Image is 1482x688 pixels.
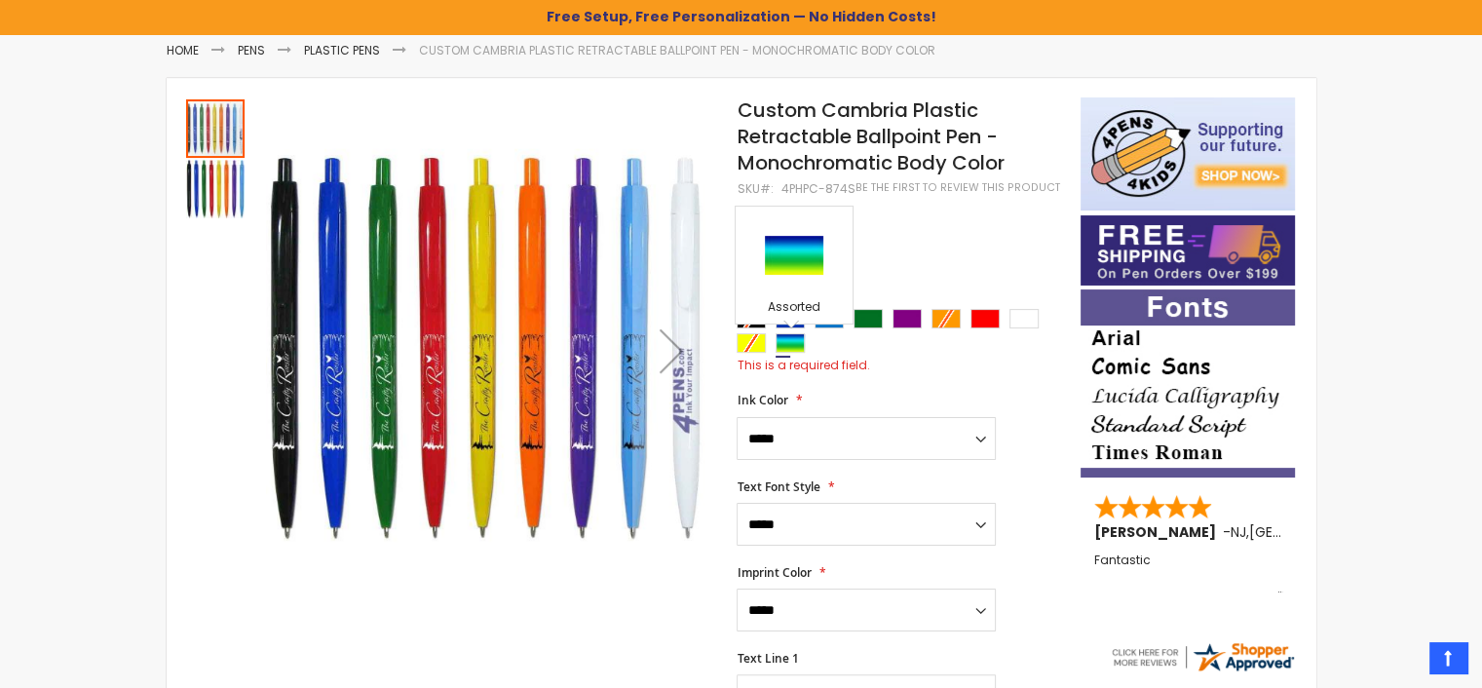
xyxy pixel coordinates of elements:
[776,333,805,353] div: Assorted
[186,97,247,158] div: Custom Cambria Plastic Retractable Ballpoint Pen - Monochromatic Body Color
[741,299,848,319] div: Assorted
[737,96,1004,176] span: Custom Cambria Plastic Retractable Ballpoint Pen - Monochromatic Body Color
[737,478,819,495] span: Text Font Style
[238,42,265,58] a: Pens
[1321,635,1482,688] iframe: Google Customer Reviews
[1109,639,1296,674] img: 4pens.com widget logo
[419,43,935,58] li: Custom Cambria Plastic Retractable Ballpoint Pen - Monochromatic Body Color
[1081,289,1295,478] img: font-personalization-examples
[186,158,245,218] div: Custom Cambria Plastic Retractable Ballpoint Pen - Monochromatic Body Color
[1094,522,1223,542] span: [PERSON_NAME]
[737,180,773,197] strong: SKU
[167,42,199,58] a: Home
[186,160,245,218] img: Custom Cambria Plastic Retractable Ballpoint Pen - Monochromatic Body Color
[1081,97,1295,210] img: 4pens 4 kids
[1249,522,1392,542] span: [GEOGRAPHIC_DATA]
[737,205,790,221] span: In stock
[737,392,787,408] span: Ink Color
[893,309,922,328] div: Purple
[304,42,380,58] a: Plastic Pens
[1109,662,1296,678] a: 4pens.com certificate URL
[1094,554,1283,595] div: Fantastic
[632,97,710,603] div: Next
[737,358,1060,373] div: This is a required field.
[1223,522,1392,542] span: - ,
[1081,215,1295,286] img: Free shipping on orders over $199
[854,309,883,328] div: Green
[855,180,1059,195] a: Be the first to review this product
[737,564,811,581] span: Imprint Color
[970,309,1000,328] div: Red
[265,126,710,571] img: Custom Cambria Plastic Retractable Ballpoint Pen - Monochromatic Body Color
[737,650,798,667] span: Text Line 1
[1009,309,1039,328] div: White
[1231,522,1246,542] span: NJ
[780,181,855,197] div: 4PHPC-874S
